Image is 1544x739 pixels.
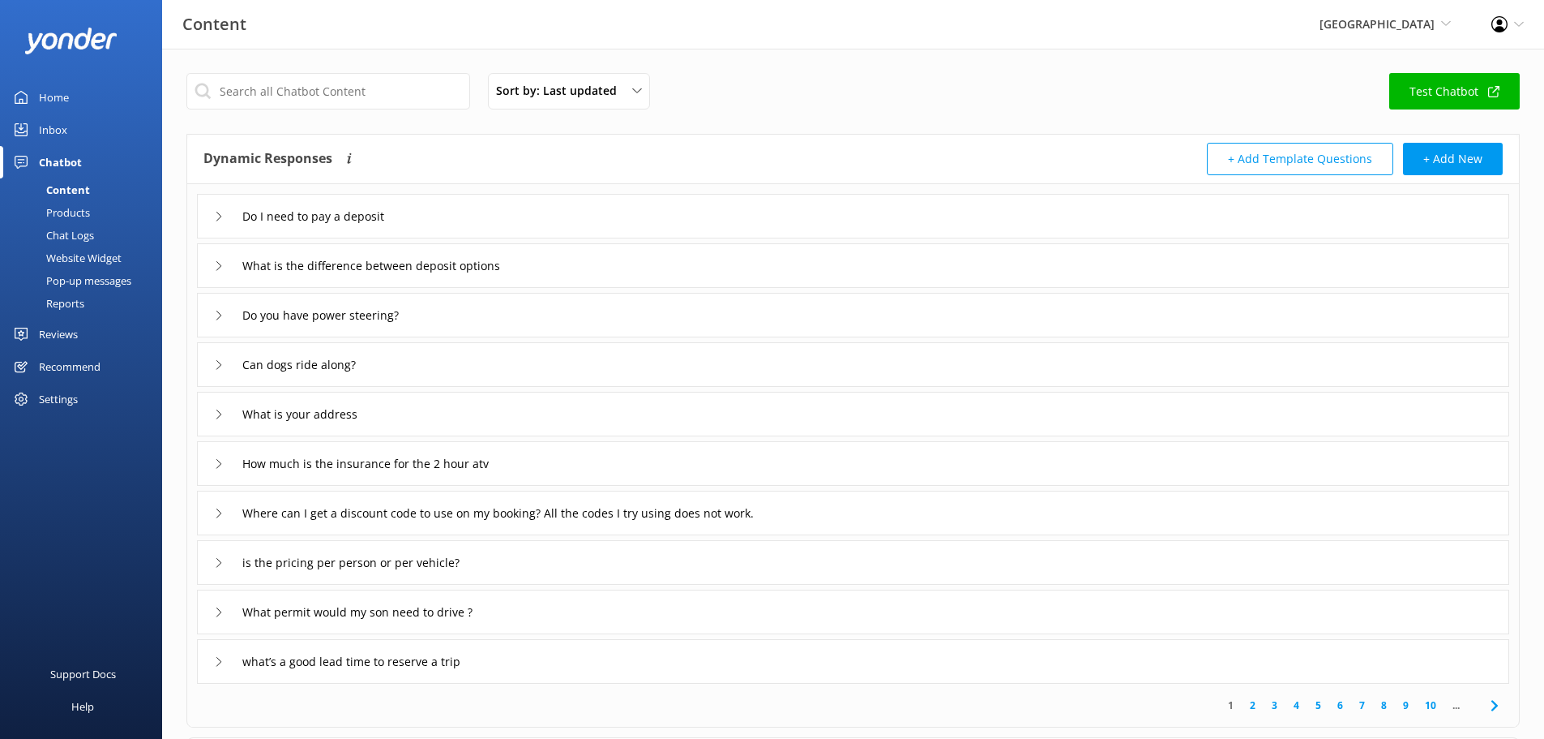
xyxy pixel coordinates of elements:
[1264,698,1285,713] a: 3
[203,143,332,175] h4: Dynamic Responses
[1207,143,1393,175] button: + Add Template Questions
[71,690,94,723] div: Help
[10,247,162,269] a: Website Widget
[1319,16,1435,32] span: [GEOGRAPHIC_DATA]
[10,201,90,224] div: Products
[24,28,118,54] img: yonder-white-logo.png
[1307,698,1329,713] a: 5
[1329,698,1351,713] a: 6
[1285,698,1307,713] a: 4
[186,73,470,110] input: Search all Chatbot Content
[50,658,116,690] div: Support Docs
[10,292,162,315] a: Reports
[39,383,78,415] div: Settings
[1444,698,1468,713] span: ...
[10,224,94,247] div: Chat Logs
[39,318,78,350] div: Reviews
[10,269,162,292] a: Pop-up messages
[10,201,162,224] a: Products
[10,269,131,292] div: Pop-up messages
[10,292,84,315] div: Reports
[39,114,67,146] div: Inbox
[1403,143,1503,175] button: + Add New
[39,350,101,383] div: Recommend
[10,224,162,247] a: Chat Logs
[10,178,162,201] a: Content
[1351,698,1373,713] a: 7
[1242,698,1264,713] a: 2
[10,178,90,201] div: Content
[39,81,69,114] div: Home
[39,146,82,178] div: Chatbot
[1389,73,1520,110] a: Test Chatbot
[1373,698,1395,713] a: 8
[1417,698,1444,713] a: 10
[1220,698,1242,713] a: 1
[10,247,122,269] div: Website Widget
[182,11,246,37] h3: Content
[496,82,627,100] span: Sort by: Last updated
[1395,698,1417,713] a: 9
